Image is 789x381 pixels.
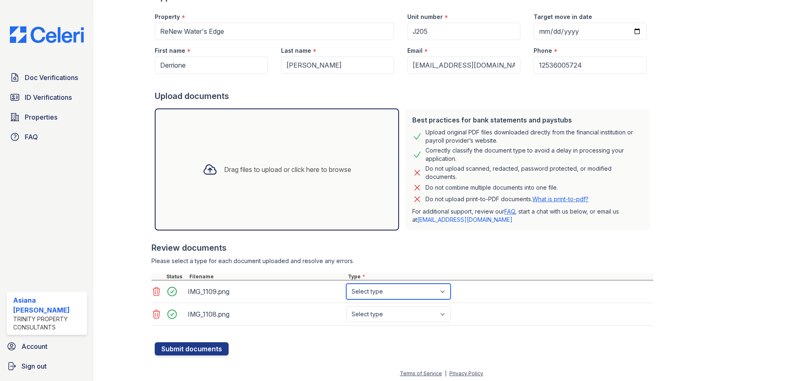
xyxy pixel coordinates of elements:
[7,129,87,145] a: FAQ
[3,26,90,43] img: CE_Logo_Blue-a8612792a0a2168367f1c8372b55b34899dd931a85d93a1a3d3e32e68fde9ad4.png
[155,13,180,21] label: Property
[188,285,343,298] div: IMG_1109.png
[13,315,84,332] div: Trinity Property Consultants
[7,69,87,86] a: Doc Verifications
[188,273,346,280] div: Filename
[7,89,87,106] a: ID Verifications
[425,195,588,203] p: Do not upload print-to-PDF documents.
[346,273,653,280] div: Type
[21,361,47,371] span: Sign out
[412,207,643,224] p: For additional support, review our , start a chat with us below, or email us at
[412,115,643,125] div: Best practices for bank statements and paystubs
[534,13,592,21] label: Target move in date
[188,308,343,321] div: IMG_1108.png
[3,338,90,355] a: Account
[13,295,84,315] div: Asiana [PERSON_NAME]
[407,47,423,55] label: Email
[3,358,90,374] a: Sign out
[281,47,311,55] label: Last name
[425,146,643,163] div: Correctly classify the document type to avoid a delay in processing your application.
[25,112,57,122] span: Properties
[445,370,446,376] div: |
[417,216,513,223] a: [EMAIL_ADDRESS][DOMAIN_NAME]
[25,132,38,142] span: FAQ
[25,92,72,102] span: ID Verifications
[7,109,87,125] a: Properties
[155,47,185,55] label: First name
[21,341,47,351] span: Account
[504,208,515,215] a: FAQ
[155,342,229,355] button: Submit documents
[25,73,78,82] span: Doc Verifications
[151,257,653,265] div: Please select a type for each document uploaded and resolve any errors.
[425,183,558,193] div: Do not combine multiple documents into one file.
[407,13,443,21] label: Unit number
[425,128,643,145] div: Upload original PDF files downloaded directly from the financial institution or payroll provider’...
[151,242,653,254] div: Review documents
[165,273,188,280] div: Status
[425,165,643,181] div: Do not upload scanned, redacted, password protected, or modified documents.
[155,90,653,102] div: Upload documents
[224,165,351,174] div: Drag files to upload or click here to browse
[532,195,588,202] a: What is print-to-pdf?
[400,370,442,376] a: Terms of Service
[449,370,483,376] a: Privacy Policy
[534,47,552,55] label: Phone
